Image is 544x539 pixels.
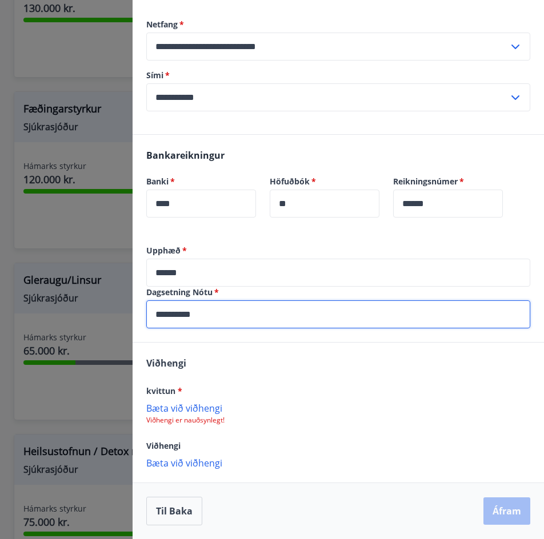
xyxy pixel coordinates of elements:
[146,416,530,425] p: Viðhengi er nauðsynlegt!
[146,19,530,30] label: Netfang
[146,497,202,525] button: Til baka
[146,245,530,256] label: Upphæð
[270,176,379,187] label: Höfuðbók
[393,176,503,187] label: Reikningsnúmer
[146,440,181,451] span: Viðhengi
[146,287,530,298] label: Dagsetning Nótu
[146,176,256,187] label: Banki
[146,402,530,413] p: Bæta við viðhengi
[146,457,530,468] p: Bæta við viðhengi
[146,259,530,287] div: Upphæð
[146,149,225,162] span: Bankareikningur
[146,70,530,81] label: Sími
[146,357,186,369] span: Viðhengi
[146,300,530,328] div: Dagsetning Nótu
[146,385,182,396] span: kvittun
